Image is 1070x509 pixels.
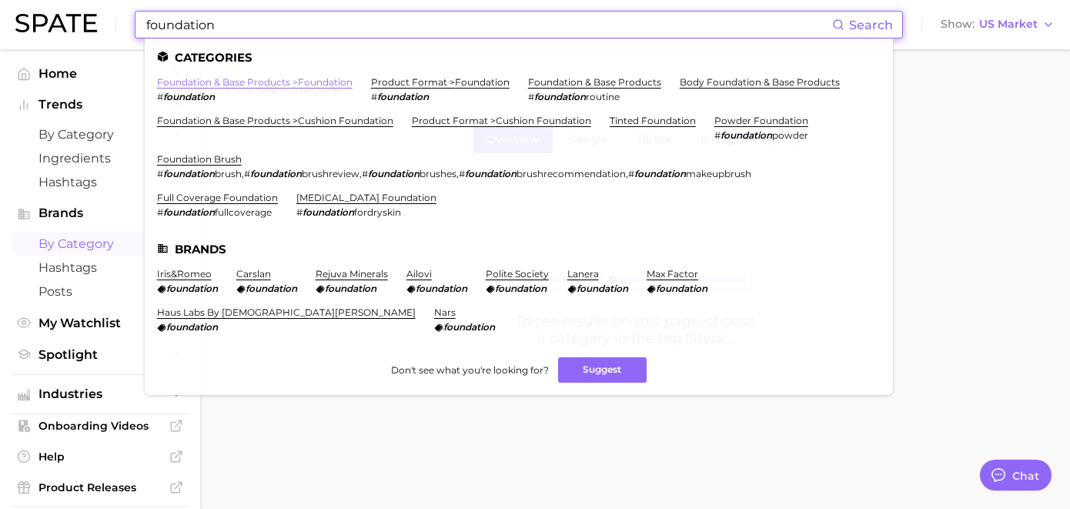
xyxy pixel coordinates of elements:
[459,168,465,179] span: #
[610,115,696,126] a: tinted foundation
[686,168,751,179] span: makeupbrush
[12,122,188,146] a: by Category
[416,283,467,294] em: foundation
[163,91,215,102] em: foundation
[12,62,188,85] a: Home
[166,321,218,333] em: foundation
[244,168,250,179] span: #
[495,283,547,294] em: foundation
[567,268,599,280] a: lanera
[371,76,510,88] a: product format >foundation
[12,146,188,170] a: Ingredients
[534,91,586,102] em: foundation
[157,206,163,218] span: #
[296,206,303,218] span: #
[12,476,188,499] a: Product Releases
[12,414,188,437] a: Onboarding Videos
[38,66,162,81] span: Home
[303,206,354,218] em: foundation
[979,20,1038,28] span: US Market
[12,383,188,406] button: Industries
[12,280,188,303] a: Posts
[647,268,698,280] a: max factor
[157,91,163,102] span: #
[15,14,97,32] img: SPATE
[38,260,162,275] span: Hashtags
[296,192,436,203] a: [MEDICAL_DATA] foundation
[517,168,626,179] span: brushrecommendation
[166,283,218,294] em: foundation
[38,236,162,251] span: by Category
[157,192,278,203] a: full coverage foundation
[420,168,456,179] span: brushes
[528,76,661,88] a: foundation & base products
[250,168,302,179] em: foundation
[391,364,549,376] span: Don't see what you're looking for?
[38,347,162,362] span: Spotlight
[38,481,162,494] span: Product Releases
[215,206,272,218] span: fullcoverage
[577,283,628,294] em: foundation
[714,129,721,141] span: #
[12,256,188,280] a: Hashtags
[941,20,975,28] span: Show
[12,93,188,116] button: Trends
[628,168,634,179] span: #
[406,268,432,280] a: ailovi
[714,115,808,126] a: powder foundation
[937,15,1058,35] button: ShowUS Market
[12,445,188,468] a: Help
[38,206,162,220] span: Brands
[443,321,495,333] em: foundation
[163,206,215,218] em: foundation
[38,284,162,299] span: Posts
[157,76,353,88] a: foundation & base products >foundation
[465,168,517,179] em: foundation
[246,283,297,294] em: foundation
[302,168,359,179] span: brushreview
[12,202,188,225] button: Brands
[12,343,188,367] a: Spotlight
[371,91,377,102] span: #
[721,129,772,141] em: foundation
[12,170,188,194] a: Hashtags
[325,283,376,294] em: foundation
[849,18,893,32] span: Search
[157,153,242,165] a: foundation brush
[772,129,808,141] span: powder
[38,450,162,464] span: Help
[215,168,242,179] span: brush
[38,316,162,330] span: My Watchlist
[157,168,163,179] span: #
[157,115,393,126] a: foundation & base products >cushion foundation
[157,243,881,256] li: Brands
[38,387,162,401] span: Industries
[486,268,549,280] a: polite society
[157,306,416,318] a: haus labs by [DEMOGRAPHIC_DATA][PERSON_NAME]
[163,168,215,179] em: foundation
[586,91,620,102] span: routine
[157,51,881,64] li: Categories
[145,12,832,38] input: Search here for a brand, industry, or ingredient
[157,268,212,280] a: iris&romeo
[362,168,368,179] span: #
[656,283,707,294] em: foundation
[558,357,647,383] button: Suggest
[354,206,401,218] span: fordryskin
[157,168,751,179] div: , , , ,
[412,115,591,126] a: product format >cushion foundation
[38,175,162,189] span: Hashtags
[38,419,162,433] span: Onboarding Videos
[368,168,420,179] em: foundation
[434,306,456,318] a: nars
[377,91,429,102] em: foundation
[528,91,534,102] span: #
[316,268,388,280] a: rejuva minerals
[38,98,162,112] span: Trends
[236,268,271,280] a: carslan
[12,232,188,256] a: by Category
[634,168,686,179] em: foundation
[38,151,162,166] span: Ingredients
[680,76,840,88] a: body foundation & base products
[38,127,162,142] span: by Category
